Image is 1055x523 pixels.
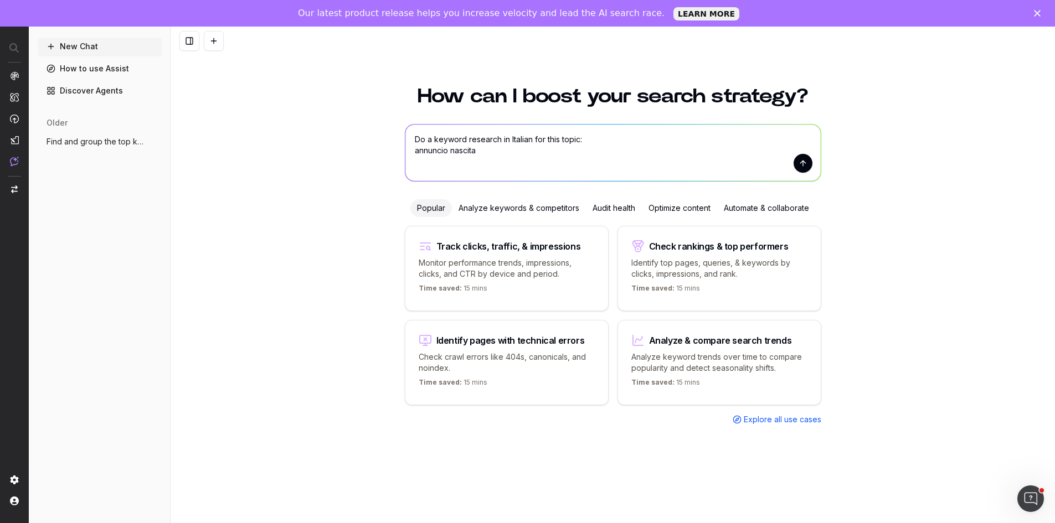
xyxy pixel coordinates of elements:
[1034,10,1045,17] div: Close
[10,136,19,144] img: Studio
[419,378,462,386] span: Time saved:
[436,336,585,345] div: Identify pages with technical errors
[419,284,462,292] span: Time saved:
[744,414,821,425] span: Explore all use cases
[38,133,162,151] button: Find and group the top keywords for post
[38,82,162,100] a: Discover Agents
[631,284,675,292] span: Time saved:
[47,136,144,147] span: Find and group the top keywords for post
[405,125,821,181] textarea: Do a keyword research in Italian for this topic: annuncio nascita
[649,336,792,345] div: Analyze & compare search trends
[1017,485,1044,512] iframe: Intercom live chat
[38,38,162,55] button: New Chat
[631,284,700,297] p: 15 mins
[586,199,642,217] div: Audit health
[733,414,821,425] a: Explore all use cases
[11,185,18,193] img: Switch project
[419,378,487,391] p: 15 mins
[642,199,717,217] div: Optimize content
[452,199,586,217] div: Analyze keywords & competitors
[631,378,700,391] p: 15 mins
[10,475,19,484] img: Setting
[10,157,19,166] img: Assist
[631,351,807,374] p: Analyze keyword trends over time to compare popularity and detect seasonality shifts.
[47,117,68,128] span: older
[38,60,162,77] a: How to use Assist
[410,199,452,217] div: Popular
[436,242,581,251] div: Track clicks, traffic, & impressions
[10,496,19,505] img: My account
[717,199,816,217] div: Automate & collaborate
[631,257,807,279] p: Identify top pages, queries, & keywords by clicks, impressions, and rank.
[419,257,595,279] p: Monitor performance trends, impressions, clicks, and CTR by device and period.
[419,284,487,297] p: 15 mins
[298,8,665,19] div: Our latest product release helps you increase velocity and lead the AI search race.
[631,378,675,386] span: Time saved:
[673,7,739,20] a: LEARN MORE
[10,92,19,102] img: Intelligence
[10,71,19,80] img: Analytics
[10,114,19,123] img: Activation
[419,351,595,374] p: Check crawl errors like 404s, canonicals, and noindex.
[649,242,789,251] div: Check rankings & top performers
[405,86,821,106] h1: How can I boost your search strategy?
